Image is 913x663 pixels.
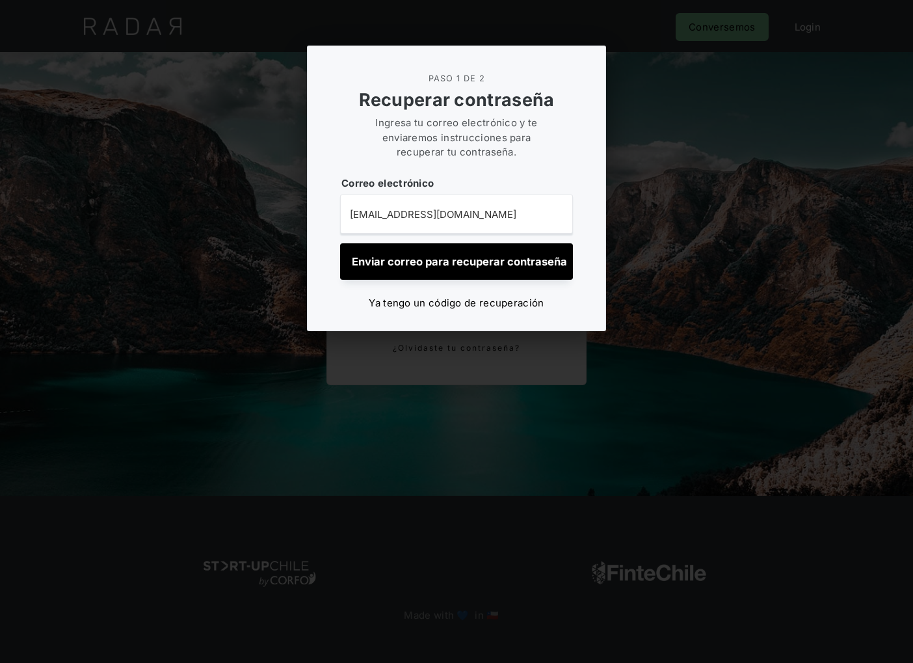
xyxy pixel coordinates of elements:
[340,195,573,234] input: Email Address
[364,116,549,160] div: Ingresa tu correo electrónico y te enviaremos instrucciones para recuperar tu contraseña.
[340,176,573,191] label: Correo electrónico
[369,296,544,311] div: Ya tengo un código de recuperación
[340,243,573,280] input: Enviar correo para recuperar contraseña
[340,88,573,113] div: Recuperar contraseña
[340,72,573,85] div: PASO 1 DE 2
